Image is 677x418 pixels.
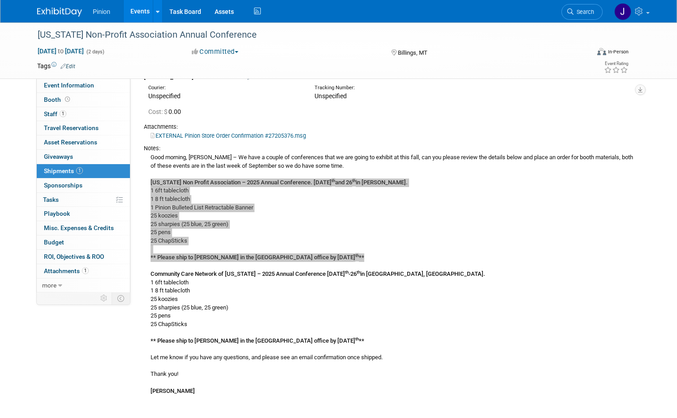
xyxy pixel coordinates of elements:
a: Edit [60,63,75,70]
span: Misc. Expenses & Credits [44,224,114,231]
span: Attachments [44,267,89,274]
span: 1 [76,167,83,174]
a: Booth [37,93,130,107]
img: Format-Inperson.png [597,48,606,55]
b: ** Please ship to [PERSON_NAME] in the [GEOGRAPHIC_DATA] office by [DATE] ** [151,337,364,344]
a: EXTERNAL Pinion Store Order Confirmation #27205376.msg [151,132,306,139]
span: ROI, Objectives & ROO [44,253,104,260]
a: ROI, Objectives & ROO [37,250,130,264]
span: Unspecified [315,92,347,100]
span: Event Information [44,82,94,89]
a: Travel Reservations [37,121,130,135]
div: Unspecified [148,91,301,100]
a: more [37,279,130,292]
span: to [56,48,65,55]
span: Billings, MT [398,49,427,56]
sup: th [332,178,335,183]
a: Sponsorships [37,179,130,192]
span: Shipments [44,167,83,174]
span: Booth [44,96,72,103]
img: Jennifer Plumisto [614,3,631,20]
span: Sponsorships [44,182,82,189]
a: Playbook [37,207,130,221]
a: Event Information [37,78,130,92]
span: Giveaways [44,153,73,160]
span: more [42,282,56,289]
span: [DATE] [DATE] [37,47,84,55]
span: Travel Reservations [44,124,99,131]
div: Event Rating [604,61,628,66]
a: Tasks [37,193,130,207]
a: Edit [247,74,262,80]
span: Budget [44,239,64,246]
div: Good morning, [PERSON_NAME] – We have a couple of conferences that we are going to exhibit at thi... [144,152,633,395]
td: Tags [37,61,75,70]
sup: th [352,178,356,183]
span: 1 [82,267,89,274]
span: Cost: $ [148,108,168,115]
div: Tracking Number: [315,84,509,91]
a: Attachments1 [37,264,130,278]
sup: th [357,270,360,274]
a: Misc. Expenses & Credits [37,221,130,235]
a: Staff1 [37,107,130,121]
div: Event Format [541,47,629,60]
div: In-Person [608,48,629,55]
span: Asset Reservations [44,139,97,146]
td: Personalize Event Tab Strip [96,292,112,304]
a: Asset Reservations [37,135,130,149]
span: Tasks [43,196,59,203]
button: Committed [189,47,242,57]
span: 0.00 [148,108,185,115]
td: Toggle Event Tabs [112,292,130,304]
sup: th [355,336,359,341]
span: Booth not reserved yet [63,96,72,103]
a: Giveaways [37,150,130,164]
div: [US_STATE] Non-Profit Association Annual Conference [34,27,578,43]
span: Playbook [44,210,70,217]
b: [US_STATE] Non Profit Association – 2025 Annual Conference. [DATE] and 26 in [PERSON_NAME]. [151,179,408,186]
div: Notes: [144,144,633,152]
a: Shipments1 [37,164,130,178]
sup: th [355,253,359,258]
div: Courier: [148,84,301,91]
b: Community Care Network of [US_STATE] – 2025 Annual Conference [DATE] -26 in [GEOGRAPHIC_DATA], [G... [151,270,485,277]
span: Pinion [93,8,110,15]
span: Search [574,9,594,15]
span: (2 days) [86,49,104,55]
a: Budget [37,235,130,249]
b: ** Please ship to [PERSON_NAME] in the [GEOGRAPHIC_DATA] office by [DATE] ** [151,254,364,261]
b: [PERSON_NAME] [151,388,195,394]
div: Attachments: [144,123,633,131]
sup: th [345,270,349,274]
span: 1 [60,110,66,117]
a: Search [561,4,603,20]
span: Staff [44,110,66,118]
img: ExhibitDay [37,8,82,17]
